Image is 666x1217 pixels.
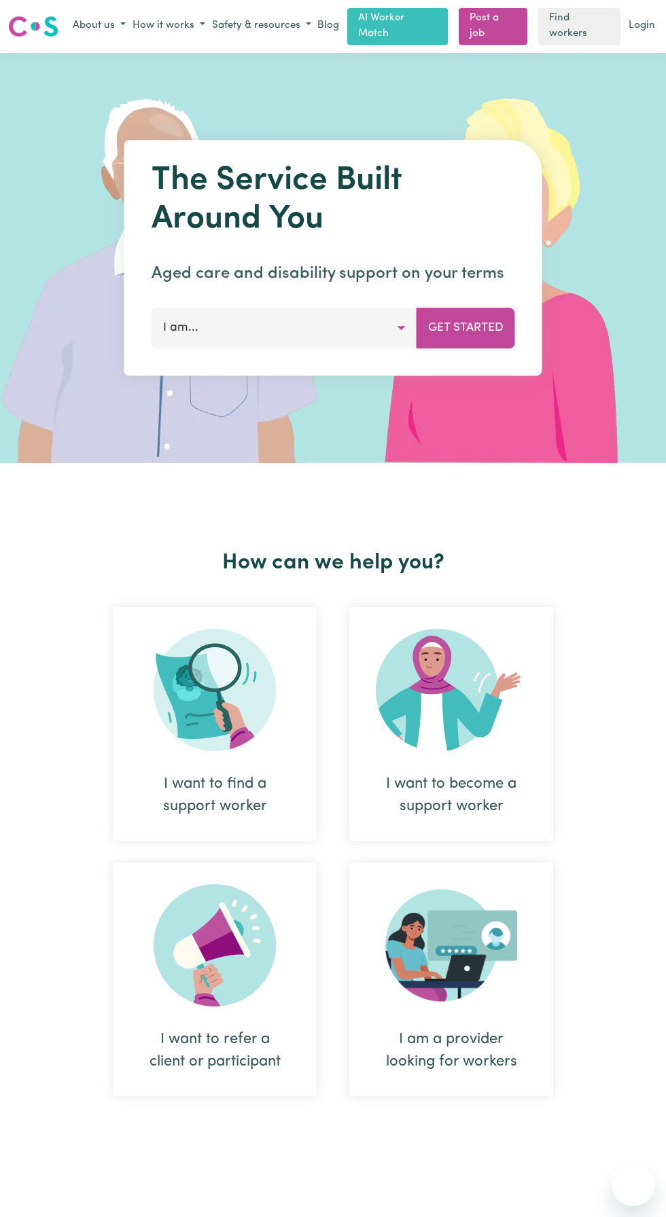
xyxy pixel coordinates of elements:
div: I want to refer a client or participant [113,862,317,1096]
a: Find workers [538,8,620,45]
img: Become Worker [376,629,527,751]
iframe: Button to launch messaging window [612,1163,655,1206]
a: Blog [315,16,342,37]
a: Post a job [459,8,527,45]
a: Login [626,16,658,37]
h1: The Service Built Around You [152,162,515,240]
img: Provider [385,884,517,1006]
div: I want to find a support worker [145,773,284,818]
img: Refer [154,884,276,1006]
button: I am... [152,308,417,348]
div: I am a provider looking for workers [349,862,553,1096]
h2: How can we help you? [97,550,569,576]
div: I want to become a support worker [349,607,553,841]
img: Careseekers logo [8,14,58,39]
div: I want to refer a client or participant [145,1028,284,1073]
button: Safety & resources [209,15,315,37]
p: Aged care and disability support on your terms [152,261,515,286]
a: AI Worker Match [347,8,448,45]
div: I want to find a support worker [113,607,317,841]
button: How it works [129,15,209,37]
div: I am a provider looking for workers [382,1028,521,1073]
button: Get Started [417,308,515,348]
a: Careseekers logo [8,11,58,42]
div: I want to become a support worker [382,773,521,818]
button: About us [69,15,129,37]
img: Search [154,629,276,751]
